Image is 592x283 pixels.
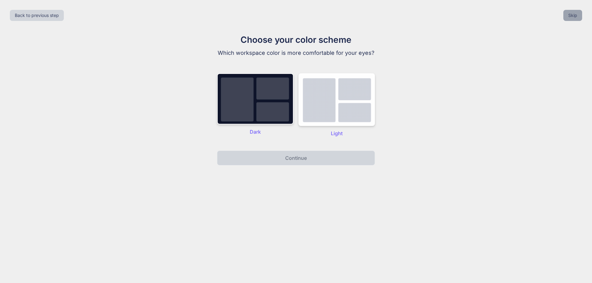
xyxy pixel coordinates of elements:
[298,130,375,137] p: Light
[217,73,294,124] img: dark
[10,10,64,21] button: Back to previous step
[217,128,294,135] p: Dark
[285,154,307,162] p: Continue
[217,151,375,165] button: Continue
[192,49,400,57] p: Which workspace color is more comfortable for your eyes?
[563,10,582,21] button: Skip
[298,73,375,126] img: dark
[192,33,400,46] h1: Choose your color scheme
